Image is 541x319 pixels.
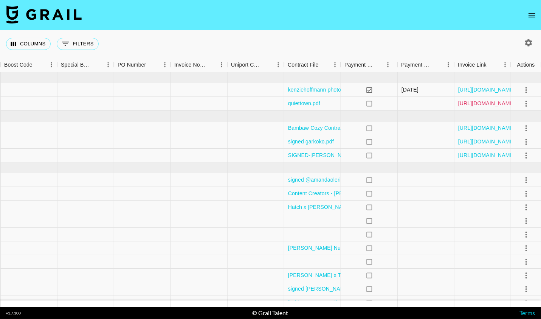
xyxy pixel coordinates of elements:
[46,59,57,70] button: Menu
[0,58,57,72] div: Boost Code
[517,58,535,72] div: Actions
[252,309,288,317] div: © Grail Talent
[6,38,51,50] button: Select columns
[487,59,497,70] button: Sort
[159,59,171,70] button: Menu
[318,59,329,70] button: Sort
[520,174,533,187] button: select merge strategy
[520,242,533,255] button: select merge strategy
[57,58,114,72] div: Special Booking Type
[273,59,284,70] button: Menu
[443,59,454,70] button: Menu
[520,187,533,200] button: select merge strategy
[458,86,515,93] a: [URL][DOMAIN_NAME]
[401,58,432,72] div: Payment Sent Date
[288,190,428,197] a: Content Creators - [PERSON_NAME]:brilliance signed.pdf
[458,58,487,72] div: Invoice Link
[57,38,99,50] button: Show filters
[284,58,341,72] div: Contract File
[288,176,480,184] a: signed @amandaoleri x Everyday Dose Influencer Agreement [DATE] (1) (1).pdf
[520,283,533,296] button: select merge strategy
[344,58,374,72] div: Payment Sent
[458,138,515,145] a: [URL][DOMAIN_NAME]
[216,59,227,70] button: Menu
[174,58,205,72] div: Invoice Notes
[288,203,382,211] a: Hatch x [PERSON_NAME].docx (1).pdf
[520,228,533,241] button: select merge strategy
[6,5,82,23] img: Grail Talent
[227,58,284,72] div: Uniport Contact Email
[61,58,92,72] div: Special Booking Type
[288,124,378,132] a: Bambaw Cozy Contract-sgned (1).pdf
[520,122,533,135] button: select merge strategy
[458,151,515,159] a: [URL][DOMAIN_NAME]
[520,97,533,110] button: select merge strategy
[146,59,157,70] button: Sort
[33,59,43,70] button: Sort
[288,271,476,279] a: [PERSON_NAME] x Thrive Market TikTok Campaign Sheet #1 09.2025 (2).pdf
[288,138,334,145] a: signed garkoko.pdf
[288,151,451,159] a: SIGNED-[PERSON_NAME] INFLUENCER AGREEMENT (1) (1).pdf
[288,299,337,306] a: limitless contract.pdf
[118,58,146,72] div: PO Number
[520,201,533,214] button: select merge strategy
[458,124,515,132] a: [URL][DOMAIN_NAME]
[520,149,533,162] button: select merge strategy
[114,58,171,72] div: PO Number
[511,58,541,72] div: Actions
[288,58,318,72] div: Contract File
[171,58,227,72] div: Invoice Notes
[4,58,33,72] div: Boost Code
[397,58,454,72] div: Payment Sent Date
[102,59,114,70] button: Menu
[6,311,21,316] div: v 1.7.100
[499,59,511,70] button: Menu
[520,215,533,227] button: select merge strategy
[401,86,419,93] div: 8/26/2025
[520,84,533,96] button: select merge strategy
[454,58,511,72] div: Invoice Link
[458,100,515,107] a: [URL][DOMAIN_NAME]
[432,59,443,70] button: Sort
[288,285,494,293] a: signed [PERSON_NAME] Timeline Longevity, Inc. - Collaboration Agreement 2025.pdf
[524,8,539,23] button: open drawer
[519,309,535,316] a: Terms
[520,135,533,148] button: select merge strategy
[520,269,533,282] button: select merge strategy
[520,296,533,309] button: select merge strategy
[92,59,102,70] button: Sort
[288,86,360,93] a: kenziehoffmann photowall.pdf
[288,100,320,107] a: quiettown.pdf
[205,59,216,70] button: Sort
[262,59,273,70] button: Sort
[231,58,262,72] div: Uniport Contact Email
[374,59,384,70] button: Sort
[288,244,421,252] a: [PERSON_NAME] Nurtition_Amanda Oleri Contract.pdf
[382,59,394,70] button: Menu
[329,59,341,70] button: Menu
[341,58,397,72] div: Payment Sent
[520,255,533,268] button: select merge strategy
